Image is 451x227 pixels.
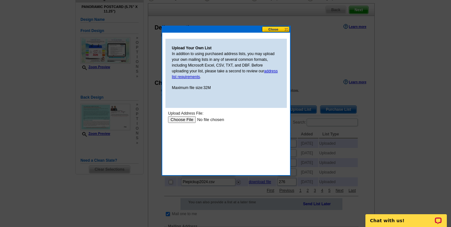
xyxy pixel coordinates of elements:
[203,85,211,90] span: 32M
[3,3,119,8] div: Upload Address File:
[172,51,280,80] p: In addition to using purchased address lists, you may upload your own mailing lists in any of sev...
[361,207,451,227] iframe: LiveChat chat widget
[172,46,211,50] strong: Upload Your Own List
[172,85,280,91] p: Maximum file size:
